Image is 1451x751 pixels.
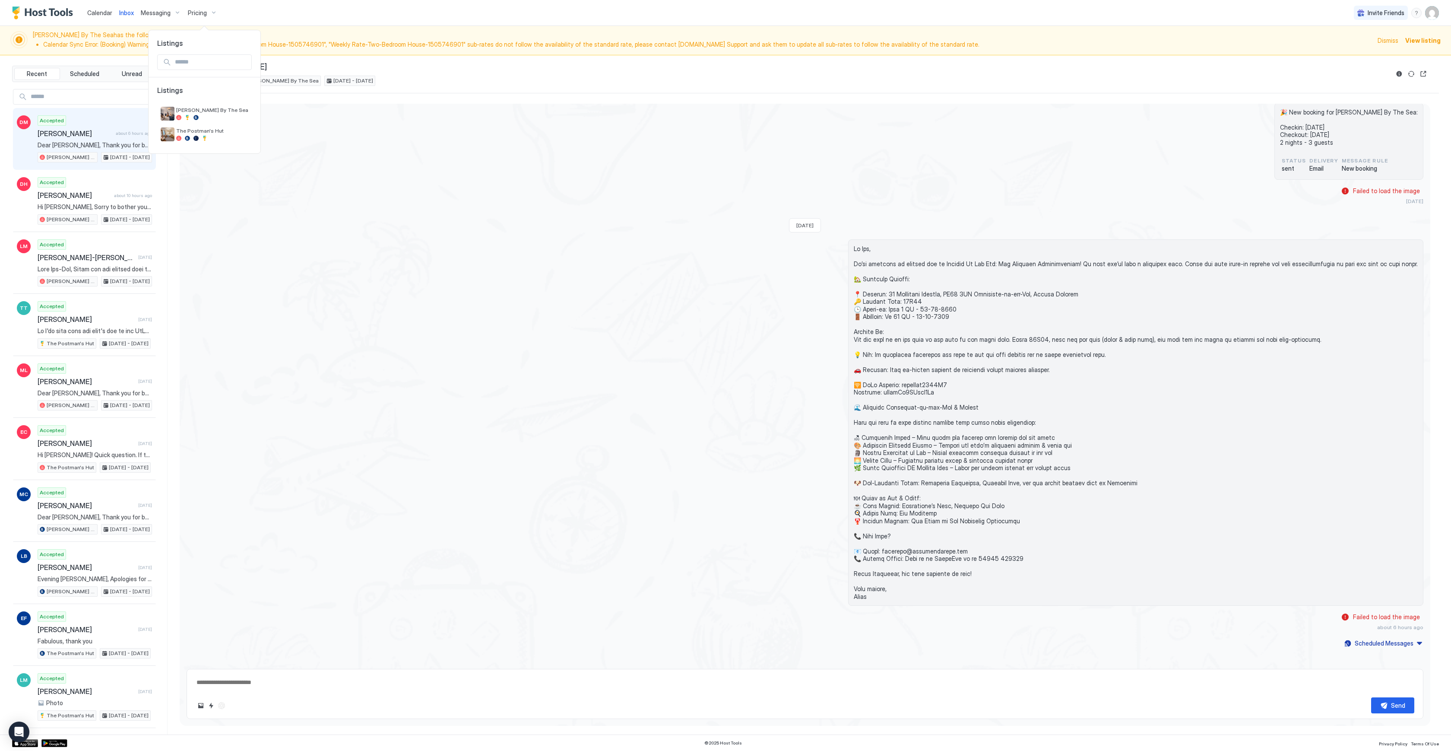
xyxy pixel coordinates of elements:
span: Listings [149,39,260,48]
span: The Postman's Hut [176,127,248,134]
div: listing image [161,127,174,141]
span: [PERSON_NAME] By The Sea [176,107,248,113]
input: Input Field [171,55,251,70]
div: listing image [161,107,174,121]
div: Open Intercom Messenger [9,722,29,742]
span: Listings [157,86,252,103]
